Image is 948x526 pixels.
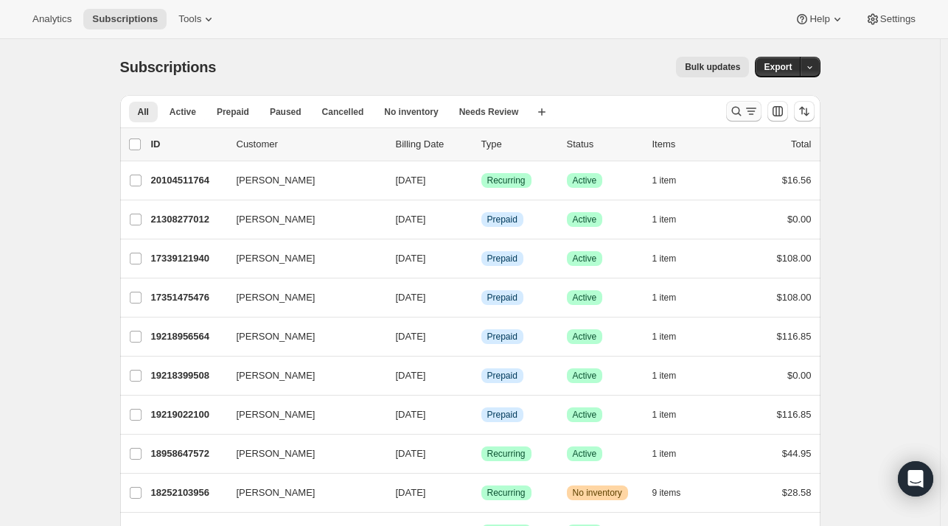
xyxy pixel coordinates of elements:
[228,169,375,192] button: [PERSON_NAME]
[857,9,924,29] button: Settings
[151,137,225,152] p: ID
[237,446,316,461] span: [PERSON_NAME]
[151,326,812,347] div: 19218956564[PERSON_NAME][DATE]InfoPrepaidSuccessActive1 item$116.85
[32,13,72,25] span: Analytics
[178,13,201,25] span: Tools
[151,290,225,305] p: 17351475476
[809,13,829,25] span: Help
[228,286,375,309] button: [PERSON_NAME]
[396,292,426,303] span: [DATE]
[487,448,526,460] span: Recurring
[777,331,812,342] span: $116.85
[777,409,812,420] span: $116.85
[755,57,801,77] button: Export
[151,365,812,386] div: 19218399508[PERSON_NAME][DATE]InfoPrepaidSuccessActive1 item$0.00
[791,137,811,152] p: Total
[777,253,812,264] span: $108.00
[396,175,426,186] span: [DATE]
[151,209,812,230] div: 21308277012[PERSON_NAME][DATE]InfoPrepaidSuccessActive1 item$0.00
[151,404,812,425] div: 19219022100[PERSON_NAME][DATE]InfoPrepaidSuccessActive1 item$116.85
[237,290,316,305] span: [PERSON_NAME]
[396,448,426,459] span: [DATE]
[652,287,693,308] button: 1 item
[652,365,693,386] button: 1 item
[652,326,693,347] button: 1 item
[652,248,693,269] button: 1 item
[652,170,693,191] button: 1 item
[237,407,316,422] span: [PERSON_NAME]
[237,251,316,266] span: [PERSON_NAME]
[794,101,815,122] button: Sort the results
[487,253,517,264] span: Prepaid
[487,214,517,225] span: Prepaid
[396,137,470,152] p: Billing Date
[530,102,554,122] button: Create new view
[396,214,426,225] span: [DATE]
[237,485,316,500] span: [PERSON_NAME]
[880,13,916,25] span: Settings
[652,137,726,152] div: Items
[652,370,677,382] span: 1 item
[652,209,693,230] button: 1 item
[676,57,749,77] button: Bulk updates
[217,106,249,118] span: Prepaid
[151,137,812,152] div: IDCustomerBilling DateTypeStatusItemsTotal
[151,443,812,464] div: 18958647572[PERSON_NAME][DATE]SuccessRecurringSuccessActive1 item$44.95
[151,173,225,188] p: 20104511764
[396,487,426,498] span: [DATE]
[652,214,677,225] span: 1 item
[652,404,693,425] button: 1 item
[567,137,641,152] p: Status
[237,212,316,227] span: [PERSON_NAME]
[487,487,526,499] span: Recurring
[764,61,792,73] span: Export
[384,106,438,118] span: No inventory
[652,175,677,186] span: 1 item
[228,481,375,505] button: [PERSON_NAME]
[151,251,225,266] p: 17339121940
[786,9,853,29] button: Help
[170,106,196,118] span: Active
[228,442,375,466] button: [PERSON_NAME]
[151,329,225,344] p: 19218956564
[228,208,375,231] button: [PERSON_NAME]
[685,61,740,73] span: Bulk updates
[767,101,788,122] button: Customize table column order and visibility
[787,370,812,381] span: $0.00
[898,461,933,497] div: Open Intercom Messenger
[652,443,693,464] button: 1 item
[573,487,622,499] span: No inventory
[652,487,681,499] span: 9 items
[151,446,225,461] p: 18958647572
[151,170,812,191] div: 20104511764[PERSON_NAME][DATE]SuccessRecurringSuccessActive1 item$16.56
[652,331,677,343] span: 1 item
[138,106,149,118] span: All
[652,253,677,264] span: 1 item
[151,368,225,383] p: 19218399508
[573,370,597,382] span: Active
[487,409,517,421] span: Prepaid
[151,212,225,227] p: 21308277012
[487,370,517,382] span: Prepaid
[487,292,517,304] span: Prepaid
[151,287,812,308] div: 17351475476[PERSON_NAME][DATE]InfoPrepaidSuccessActive1 item$108.00
[573,253,597,264] span: Active
[652,409,677,421] span: 1 item
[487,175,526,186] span: Recurring
[782,175,812,186] span: $16.56
[459,106,519,118] span: Needs Review
[228,364,375,388] button: [PERSON_NAME]
[787,214,812,225] span: $0.00
[573,175,597,186] span: Active
[487,331,517,343] span: Prepaid
[322,106,364,118] span: Cancelled
[573,214,597,225] span: Active
[481,137,555,152] div: Type
[228,325,375,348] button: [PERSON_NAME]
[151,407,225,422] p: 19219022100
[237,173,316,188] span: [PERSON_NAME]
[151,483,812,503] div: 18252103956[PERSON_NAME][DATE]SuccessRecurringWarningNo inventory9 items$28.58
[270,106,302,118] span: Paused
[228,403,375,427] button: [PERSON_NAME]
[92,13,158,25] span: Subscriptions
